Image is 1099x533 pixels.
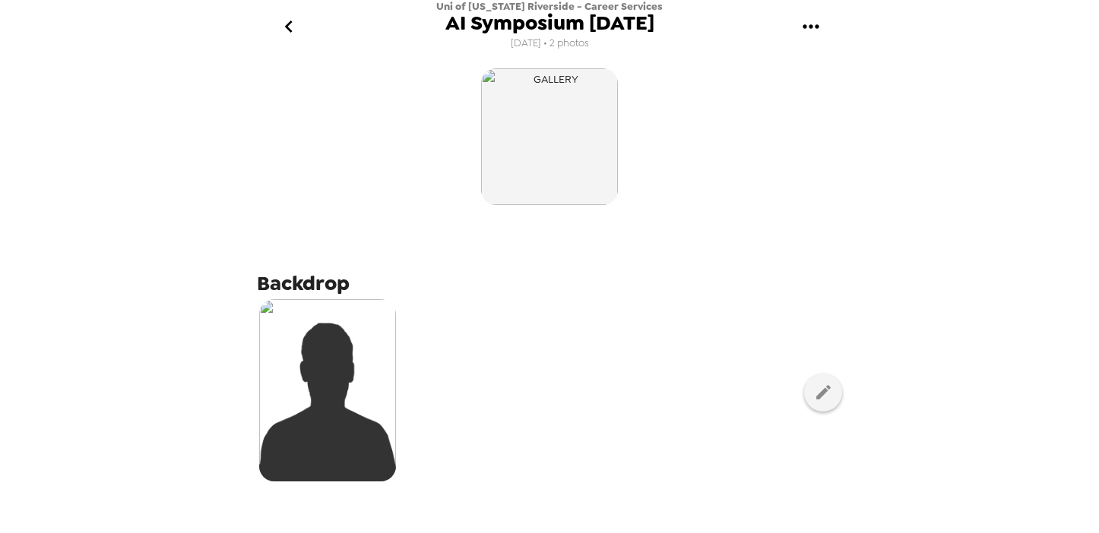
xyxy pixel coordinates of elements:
[264,2,313,52] button: go back
[481,68,618,205] img: gallery
[511,33,589,54] span: [DATE] • 2 photos
[445,13,654,33] span: AI Symposium [DATE]
[257,270,350,297] span: Backdrop
[786,2,835,52] button: gallery menu
[259,299,396,481] img: silhouette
